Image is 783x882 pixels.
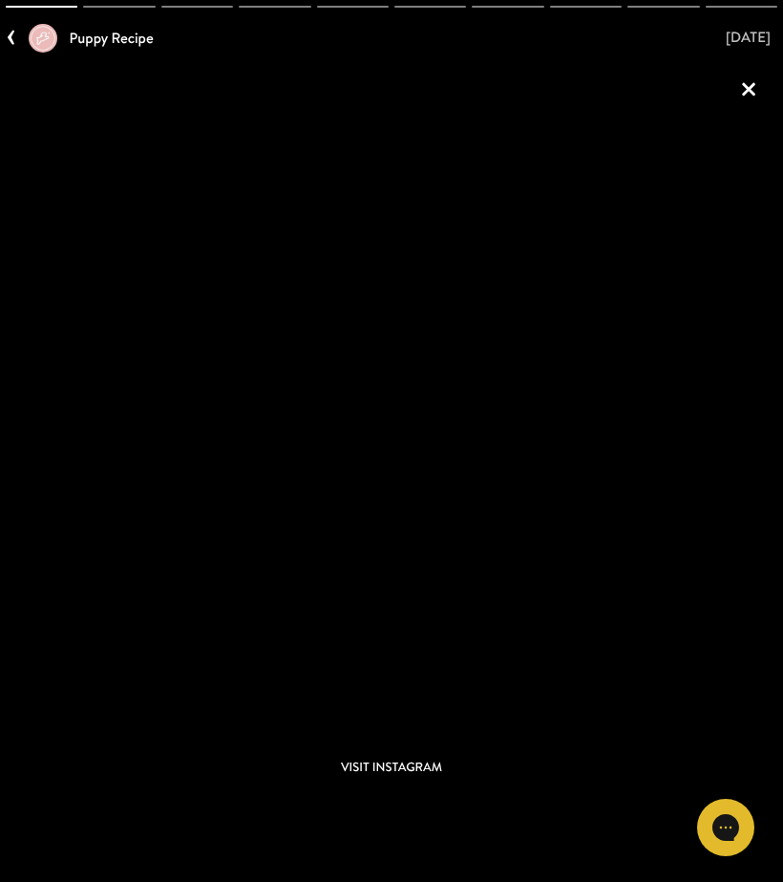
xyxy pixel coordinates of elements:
[70,28,154,48] strong: Puppy Recipe
[726,66,772,112] a: ×
[331,752,452,783] a: Visit Instagram
[726,23,772,52] span: [DATE]
[688,792,764,863] iframe: Gorgias live chat messenger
